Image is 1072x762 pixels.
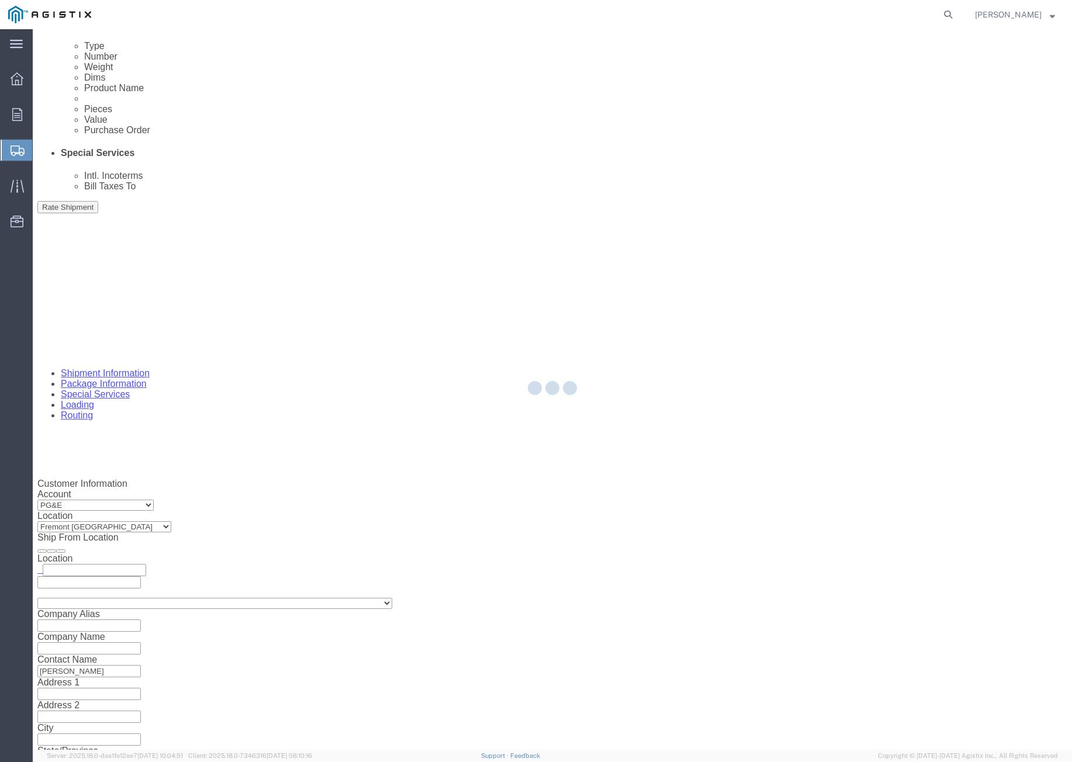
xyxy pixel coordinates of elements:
span: Client: 2025.18.0-7346316 [188,752,312,759]
button: [PERSON_NAME] [974,8,1056,22]
span: [DATE] 08:10:16 [267,752,312,759]
span: Joshua Nunez [975,8,1042,21]
span: Server: 2025.18.0-daa1fe12ee7 [47,752,183,759]
a: Support [481,752,510,759]
span: [DATE] 10:04:51 [137,752,183,759]
span: Copyright © [DATE]-[DATE] Agistix Inc., All Rights Reserved [878,751,1058,761]
img: logo [8,6,91,23]
a: Feedback [510,752,540,759]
